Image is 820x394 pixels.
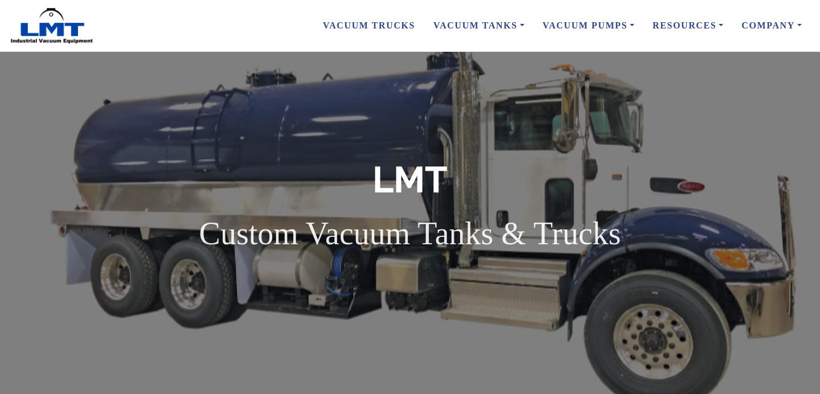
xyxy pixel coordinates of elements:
a: Vacuum Tanks [424,14,534,38]
a: Vacuum Trucks [314,14,424,38]
h1: LMT [199,154,621,206]
a: Company [732,14,811,38]
a: Vacuum Pumps [534,14,643,38]
img: LMT [9,7,95,44]
p: Custom Vacuum Tanks & Trucks [199,211,621,256]
a: Resources [643,14,732,38]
